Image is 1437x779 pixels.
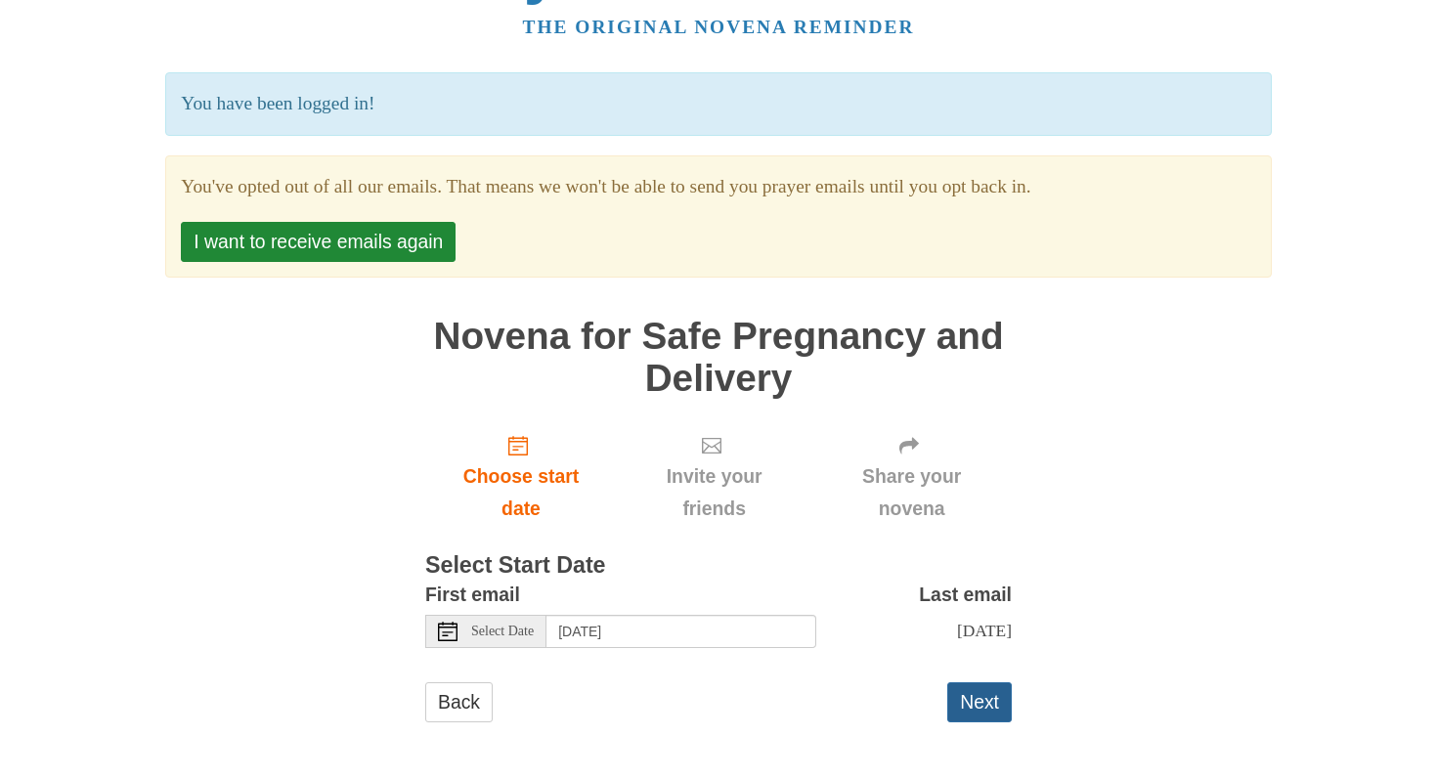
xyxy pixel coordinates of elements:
p: You have been logged in! [165,72,1271,136]
button: I want to receive emails again [181,222,456,262]
h3: Select Start Date [425,553,1012,579]
label: First email [425,579,520,611]
a: Choose start date [425,418,617,535]
span: Invite your friends [636,460,792,525]
div: Click "Next" to confirm your start date first. [811,418,1012,535]
div: Click "Next" to confirm your start date first. [617,418,811,535]
label: Last email [919,579,1012,611]
span: Choose start date [445,460,597,525]
span: Share your novena [831,460,992,525]
span: [DATE] [957,621,1012,640]
h1: Novena for Safe Pregnancy and Delivery [425,316,1012,399]
section: You've opted out of all our emails. That means we won't be able to send you prayer emails until y... [181,171,1255,203]
a: The original novena reminder [523,17,915,37]
button: Next [947,682,1012,722]
a: Back [425,682,493,722]
span: Select Date [471,625,534,638]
